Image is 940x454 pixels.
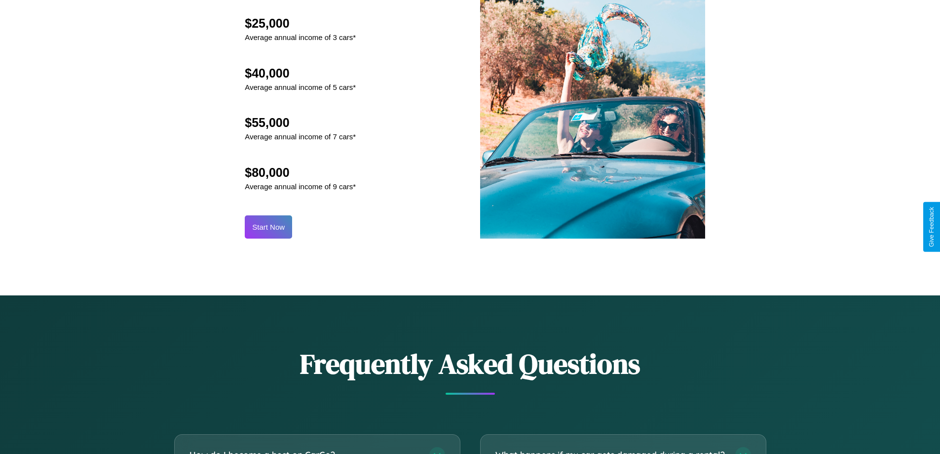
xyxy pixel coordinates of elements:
[245,16,356,31] h2: $25,000
[245,116,356,130] h2: $55,000
[245,66,356,81] h2: $40,000
[245,81,356,94] p: Average annual income of 5 cars*
[245,165,356,180] h2: $80,000
[245,180,356,193] p: Average annual income of 9 cars*
[245,31,356,44] p: Average annual income of 3 cars*
[245,130,356,143] p: Average annual income of 7 cars*
[174,345,766,383] h2: Frequently Asked Questions
[928,207,935,247] div: Give Feedback
[245,215,292,239] button: Start Now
